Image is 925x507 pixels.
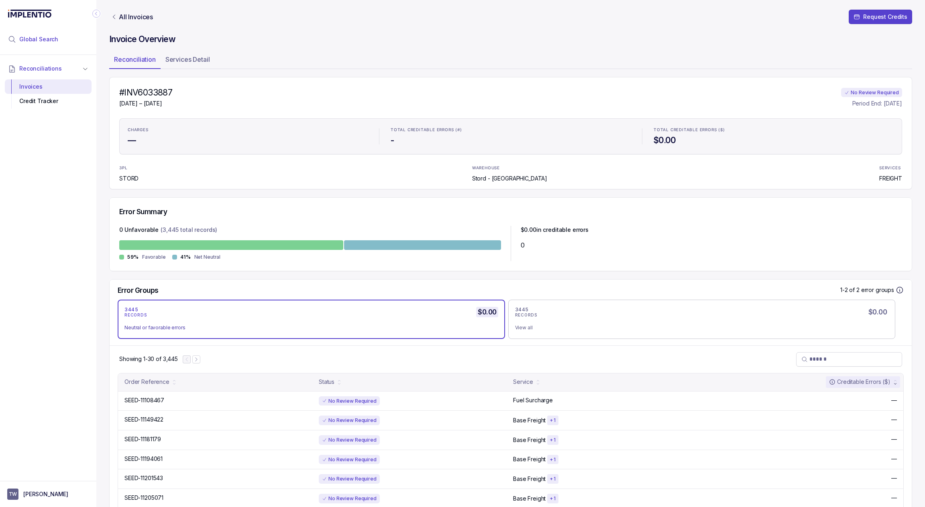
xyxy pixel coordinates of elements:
[849,10,912,24] button: Request Credits
[124,416,163,424] p: SEED-11149422
[119,174,140,183] p: STORD
[161,53,215,69] li: Tab Services Detail
[109,34,912,45] h4: Invoice Overview
[319,416,380,425] div: No Review Required
[119,118,902,154] ul: Statistic Highlights
[515,313,538,318] p: RECORDS
[124,396,164,404] p: SEED-11108467
[92,9,101,18] div: Collapse Icon
[19,65,62,73] span: Reconciliations
[319,378,334,386] div: Status
[391,135,631,146] h4: -
[829,378,890,386] div: Creditable Errors ($)
[124,455,163,463] p: SEED-11194061
[891,455,897,463] p: —
[476,307,498,317] h5: $0.00
[114,55,156,64] p: Reconciliation
[513,396,553,404] p: Fuel Surcharge
[513,378,533,386] div: Service
[863,13,907,21] p: Request Credits
[515,324,882,332] div: View all
[319,494,380,503] div: No Review Required
[124,378,169,386] div: Order Reference
[119,355,178,363] div: Remaining page entries
[119,99,172,107] p: [DATE] – [DATE]
[879,166,901,170] p: SERVICES
[142,253,166,261] p: Favorable
[11,79,85,94] div: Invoices
[521,240,903,250] div: 0
[23,490,68,498] p: [PERSON_NAME]
[867,307,888,317] h5: $0.00
[161,226,217,235] p: (3,445 total records)
[391,128,462,132] p: TOTAL CREDITABLE ERRORS (#)
[550,476,556,482] p: + 1
[124,494,163,502] p: SEED-11205071
[840,286,861,294] p: 1-2 of 2
[861,286,894,294] p: error groups
[891,474,897,482] p: —
[472,166,500,170] p: WAREHOUSE
[119,207,167,216] h5: Error Summary
[124,313,147,318] p: RECORDS
[319,396,380,406] div: No Review Required
[109,53,912,69] ul: Tab Group
[891,494,897,502] p: —
[386,122,636,151] li: Statistic TOTAL CREDITABLE ERRORS (#)
[124,306,138,313] p: 3445
[124,435,161,443] p: SEED-11181179
[513,455,546,463] p: Base Freight
[550,456,556,463] p: + 1
[127,254,139,260] p: 59%
[852,99,902,107] p: Period End: [DATE]
[550,417,556,424] p: + 1
[124,324,492,332] div: Neutral or favorable errors
[472,174,548,183] p: Stord - [GEOGRAPHIC_DATA]
[654,135,894,146] h4: $0.00
[521,226,589,235] p: $ 0.00 in creditable errors
[19,35,58,43] span: Global Search
[119,13,153,21] p: All Invoices
[192,355,200,363] button: Next Page
[165,55,210,64] p: Services Detail
[7,489,89,500] button: User initials[PERSON_NAME]
[180,254,191,260] p: 41%
[891,435,897,443] p: —
[319,435,380,445] div: No Review Required
[119,87,172,98] h4: #INV6033887
[515,306,529,313] p: 3445
[513,495,546,503] p: Base Freight
[891,416,897,424] p: —
[7,489,18,500] span: User initials
[649,122,899,151] li: Statistic TOTAL CREDITABLE ERRORS ($)
[891,396,897,404] p: —
[118,286,159,295] h5: Error Groups
[109,13,155,21] a: Link All Invoices
[119,226,159,235] p: 0 Unfavorable
[550,437,556,443] p: + 1
[513,416,546,424] p: Base Freight
[128,135,368,146] h4: —
[654,128,725,132] p: TOTAL CREDITABLE ERRORS ($)
[841,88,902,97] div: No Review Required
[194,253,221,261] p: Net Neutral
[513,475,546,483] p: Base Freight
[119,355,178,363] p: Showing 1-30 of 3,445
[109,53,161,69] li: Tab Reconciliation
[5,60,92,77] button: Reconciliations
[319,455,380,464] div: No Review Required
[5,78,92,110] div: Reconciliations
[879,174,902,183] p: FREIGHT
[319,474,380,484] div: No Review Required
[124,474,163,482] p: SEED-11201543
[11,94,85,108] div: Credit Tracker
[123,122,373,151] li: Statistic CHARGES
[550,495,556,502] p: + 1
[128,128,149,132] p: CHARGES
[513,436,546,444] p: Base Freight
[119,166,140,170] p: 3PL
